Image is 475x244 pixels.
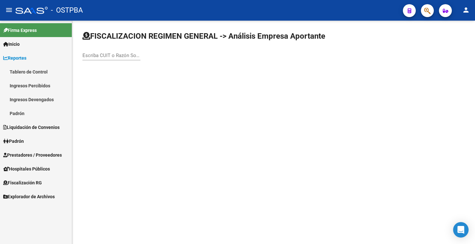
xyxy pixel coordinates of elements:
[3,54,26,62] span: Reportes
[82,31,325,41] h1: FISCALIZACION REGIMEN GENERAL -> Análisis Empresa Aportante
[462,6,470,14] mat-icon: person
[51,3,83,17] span: - OSTPBA
[3,151,62,159] span: Prestadores / Proveedores
[3,124,60,131] span: Liquidación de Convenios
[3,193,55,200] span: Explorador de Archivos
[3,27,37,34] span: Firma Express
[3,179,42,186] span: Fiscalización RG
[453,222,469,238] div: Open Intercom Messenger
[3,41,20,48] span: Inicio
[3,165,50,172] span: Hospitales Públicos
[3,138,24,145] span: Padrón
[5,6,13,14] mat-icon: menu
